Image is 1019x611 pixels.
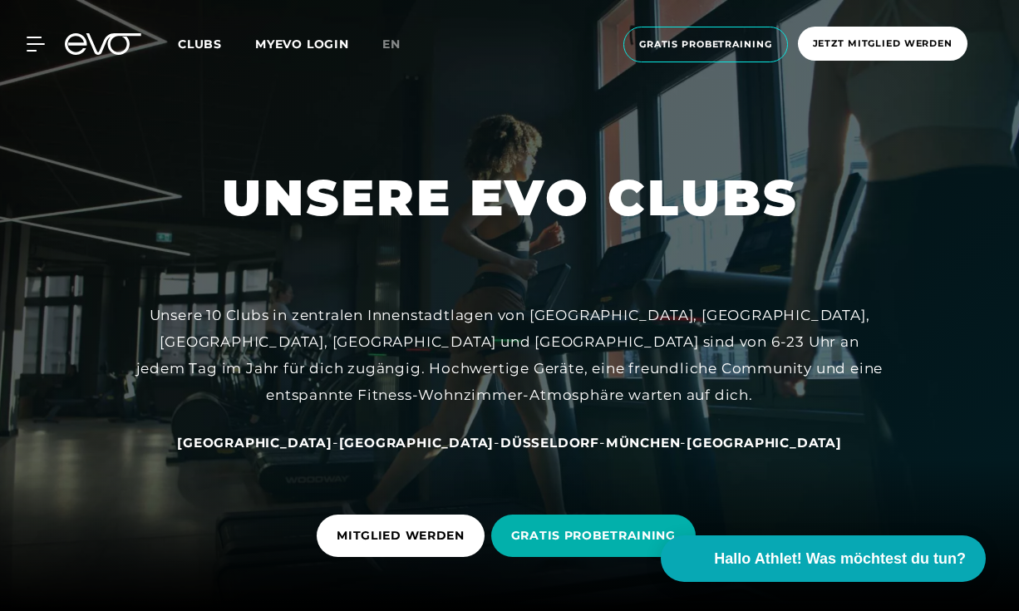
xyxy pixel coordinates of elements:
[382,37,401,52] span: en
[606,434,681,451] a: München
[618,27,793,62] a: Gratis Probetraining
[135,302,884,409] div: Unsere 10 Clubs in zentralen Innenstadtlagen von [GEOGRAPHIC_DATA], [GEOGRAPHIC_DATA], [GEOGRAPHI...
[135,429,884,456] div: - - - -
[222,165,798,230] h1: UNSERE EVO CLUBS
[687,435,842,451] span: [GEOGRAPHIC_DATA]
[491,502,702,569] a: GRATIS PROBETRAINING
[793,27,972,62] a: Jetzt Mitglied werden
[500,435,599,451] span: Düsseldorf
[317,502,491,569] a: MITGLIED WERDEN
[714,548,966,570] span: Hallo Athlet! Was möchtest du tun?
[178,36,255,52] a: Clubs
[337,527,465,544] span: MITGLIED WERDEN
[255,37,349,52] a: MYEVO LOGIN
[382,35,421,54] a: en
[511,527,676,544] span: GRATIS PROBETRAINING
[639,37,772,52] span: Gratis Probetraining
[813,37,953,51] span: Jetzt Mitglied werden
[339,435,495,451] span: [GEOGRAPHIC_DATA]
[177,435,332,451] span: [GEOGRAPHIC_DATA]
[178,37,222,52] span: Clubs
[687,434,842,451] a: [GEOGRAPHIC_DATA]
[339,434,495,451] a: [GEOGRAPHIC_DATA]
[606,435,681,451] span: München
[177,434,332,451] a: [GEOGRAPHIC_DATA]
[500,434,599,451] a: Düsseldorf
[661,535,986,582] button: Hallo Athlet! Was möchtest du tun?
